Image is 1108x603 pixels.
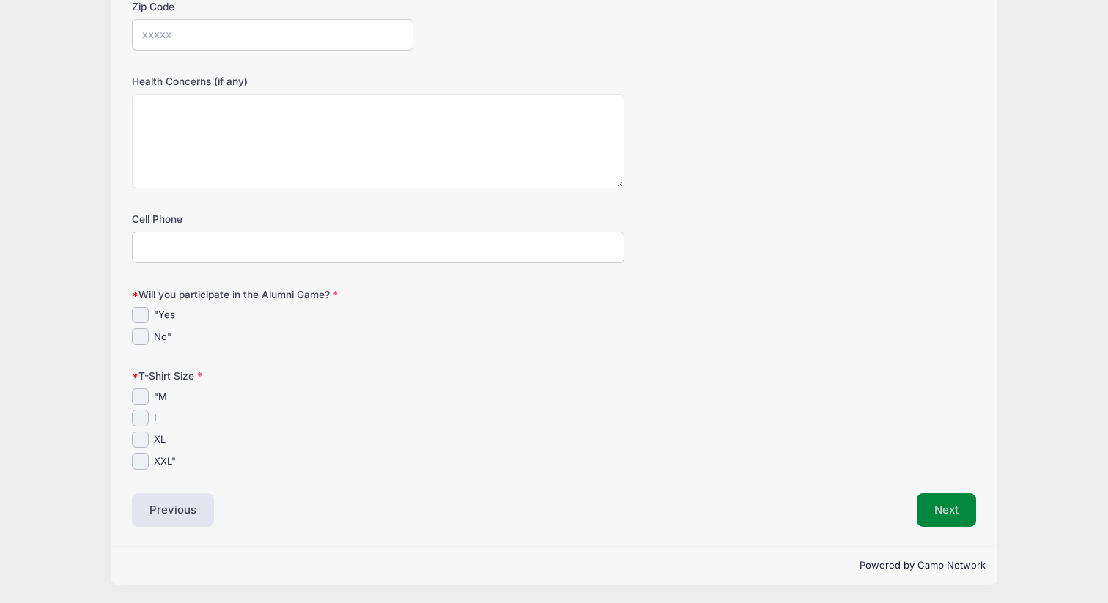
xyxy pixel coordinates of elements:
[154,308,175,322] label: "Yes
[132,287,413,302] label: Will you participate in the Alumni Game?
[154,390,167,404] label: "M
[154,411,159,426] label: L
[132,74,413,89] label: Health Concerns (if any)
[132,19,413,51] input: xxxxx
[917,493,976,527] button: Next
[122,558,986,573] p: Powered by Camp Network
[154,454,176,469] label: XXL"
[154,330,171,344] label: No"
[132,212,413,226] label: Cell Phone
[132,369,413,383] label: T-Shirt Size
[132,493,214,527] button: Previous
[154,432,166,447] label: XL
